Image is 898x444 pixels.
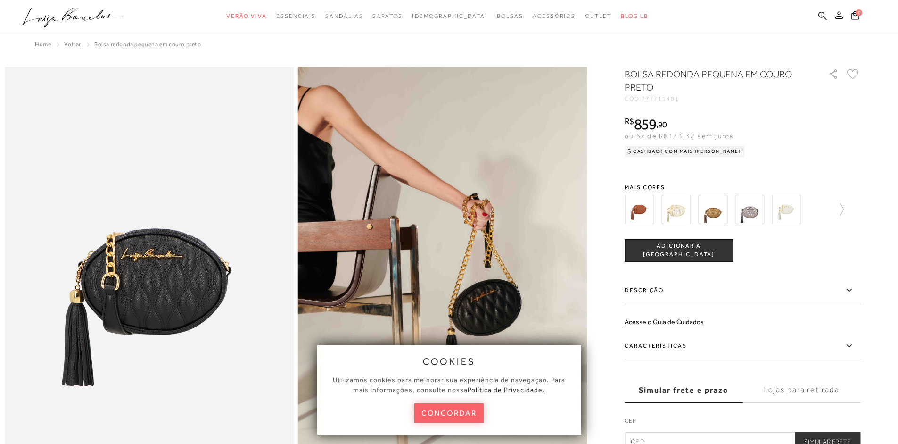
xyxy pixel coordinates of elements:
button: concordar [414,403,484,423]
span: 777711401 [642,95,679,102]
button: 0 [849,10,862,23]
span: Bolsas [497,13,523,19]
a: noSubCategoriesText [226,8,267,25]
i: , [656,120,667,129]
span: Sandálias [325,13,363,19]
span: ADICIONAR À [GEOGRAPHIC_DATA] [625,242,733,259]
a: BLOG LB [621,8,648,25]
img: BOLSA REDONDA PEQUENA EM COURO METALIZADO OURO VELHO [698,195,727,224]
span: 859 [634,116,656,133]
img: BOLSA REDONDA PEQUENA EM COURO METALIZADO TITÂNIO [735,195,764,224]
a: Home [35,41,51,48]
a: noSubCategoriesText [497,8,523,25]
h1: BOLSA REDONDA PEQUENA EM COURO PRETO [625,67,801,94]
div: Cashback com Mais [PERSON_NAME] [625,146,745,157]
a: Voltar [64,41,81,48]
span: Outlet [585,13,611,19]
div: CÓD: [625,96,813,101]
a: Política de Privacidade. [468,386,545,394]
span: 90 [658,119,667,129]
a: noSubCategoriesText [412,8,488,25]
img: BOLSA REDONDA PEQUENA EM COURO OFF WHITE [772,195,801,224]
label: CEP [625,417,860,430]
img: BOLSA REDONDA PEQUENA EM COURO CARAMELO [625,195,654,224]
i: R$ [625,117,634,126]
span: Verão Viva [226,13,267,19]
span: 0 [856,9,862,16]
span: BLOG LB [621,13,648,19]
label: Lojas para retirada [742,377,860,403]
span: [DEMOGRAPHIC_DATA] [412,13,488,19]
a: noSubCategoriesText [276,8,316,25]
label: Simular frete e prazo [625,377,742,403]
img: BOLSA REDONDA PEQUENA EM COURO METALIZADO OURO [661,195,691,224]
span: cookies [423,356,476,367]
span: Essenciais [276,13,316,19]
a: noSubCategoriesText [585,8,611,25]
span: Mais cores [625,184,860,190]
a: noSubCategoriesText [372,8,402,25]
a: Acesse o Guia de Cuidados [625,318,704,326]
span: Acessórios [533,13,576,19]
a: noSubCategoriesText [533,8,576,25]
span: BOLSA REDONDA PEQUENA EM COURO PRETO [94,41,201,48]
span: ou 6x de R$143,32 sem juros [625,132,733,140]
button: ADICIONAR À [GEOGRAPHIC_DATA] [625,239,733,262]
label: Características [625,333,860,360]
label: Descrição [625,277,860,304]
span: Sapatos [372,13,402,19]
a: noSubCategoriesText [325,8,363,25]
span: Utilizamos cookies para melhorar sua experiência de navegação. Para mais informações, consulte nossa [333,376,565,394]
